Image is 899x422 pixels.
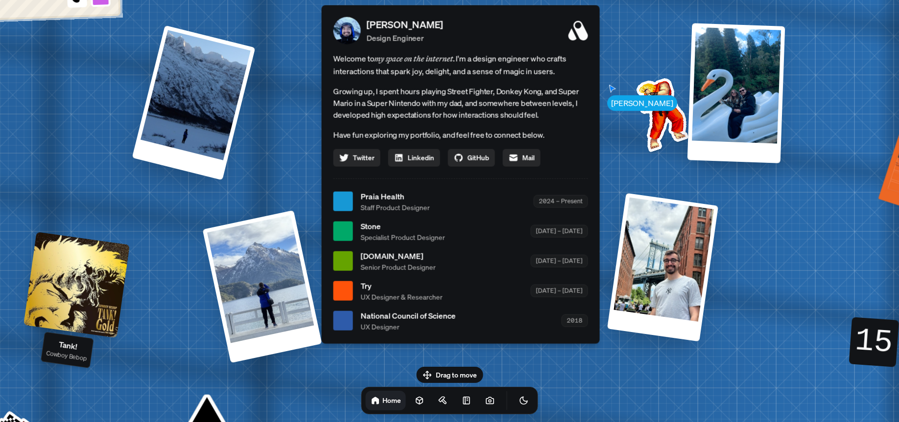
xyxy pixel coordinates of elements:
span: UX Designer & Researcher [361,291,443,302]
div: 2018 [562,314,588,327]
p: Tank! [47,336,89,354]
span: Specialist Product Designer [361,232,445,242]
span: Welcome to I'm a design engineer who crafts interactions that spark joy, delight, and a sense of ... [333,52,588,77]
span: GitHub [468,153,489,163]
span: National Council of Science [361,310,456,321]
span: Try [361,280,443,291]
a: Mail [503,149,541,166]
div: [DATE] – [DATE] [531,225,588,237]
div: [DATE] – [DATE] [531,285,588,297]
span: UX Designer [361,321,456,332]
span: Twitter [353,153,375,163]
span: [DOMAIN_NAME] [361,250,436,262]
p: Have fun exploring my portfolio, and feel free to connect below. [333,128,588,141]
span: Praia Health [361,190,430,202]
span: Staff Product Designer [361,202,430,212]
a: GitHub [448,149,495,166]
p: [PERSON_NAME] [367,17,443,32]
em: my space on the internet. [375,53,456,63]
a: Twitter [333,149,380,166]
span: Mail [522,153,535,163]
div: [DATE] – [DATE] [531,255,588,267]
span: Linkedin [408,153,434,163]
a: Home [366,391,406,410]
p: Cowboy Bebop [46,348,87,363]
p: Design Engineer [367,32,443,44]
p: Growing up, I spent hours playing Street Fighter, Donkey Kong, and Super Mario in a Super Nintend... [333,85,588,120]
span: Senior Product Designer [361,262,436,272]
img: Profile example [611,63,710,162]
a: Linkedin [388,149,440,166]
span: Stone [361,220,445,232]
button: Toggle Theme [514,391,534,410]
h1: Home [382,396,401,405]
div: 2024 – Present [534,195,588,207]
img: Profile Picture [333,17,361,44]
